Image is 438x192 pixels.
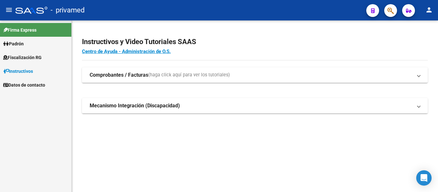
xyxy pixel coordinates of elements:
[5,6,13,14] mat-icon: menu
[82,36,428,48] h2: Instructivos y Video Tutoriales SAAS
[425,6,433,14] mat-icon: person
[148,72,230,79] span: (haga click aquí para ver los tutoriales)
[416,170,432,186] div: Open Intercom Messenger
[3,81,45,88] span: Datos de contacto
[51,3,85,17] span: - privamed
[3,68,33,75] span: Instructivos
[90,102,180,109] strong: Mecanismo Integración (Discapacidad)
[3,54,42,61] span: Fiscalización RG
[82,98,428,113] mat-expansion-panel-header: Mecanismo Integración (Discapacidad)
[3,27,36,34] span: Firma Express
[82,49,171,54] a: Centro de Ayuda - Administración de O.S.
[90,72,148,79] strong: Comprobantes / Facturas
[3,40,24,47] span: Padrón
[82,67,428,83] mat-expansion-panel-header: Comprobantes / Facturas(haga click aquí para ver los tutoriales)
